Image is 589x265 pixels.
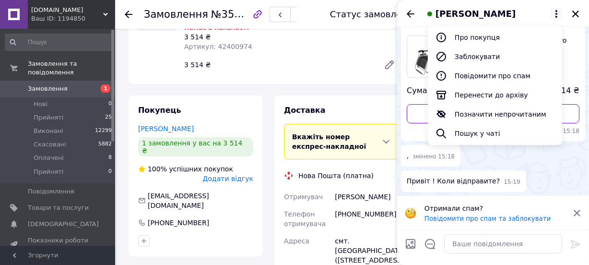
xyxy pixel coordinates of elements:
span: 0 [108,168,112,176]
span: Виконані [34,127,63,135]
span: Артикул: 42400974 [184,43,252,50]
button: Закрити [570,8,581,20]
div: 3 514 ₴ [180,58,376,72]
span: Замовлення та повідомлення [28,60,115,77]
button: [PERSON_NAME] [424,8,562,20]
span: 3514 ₴ [552,85,579,96]
span: 12299 [95,127,112,135]
input: Пошук [5,34,113,51]
span: 15:18 12.08.2025 [407,127,579,135]
button: Повідомити про спам [428,66,562,85]
div: [PHONE_NUMBER] [333,205,401,232]
span: Замовлення [144,9,208,20]
div: [PHONE_NUMBER] [147,218,210,228]
a: Редагувати [380,55,399,74]
span: Оплачені [34,154,64,162]
span: Доставка [284,106,326,115]
span: 8 [108,154,112,162]
span: [DEMOGRAPHIC_DATA] [28,220,99,229]
img: 6743882205_w1000_h1000_shezlongi-komplekt-2sht.jpg [411,36,445,77]
div: Повернутися назад [125,10,132,19]
div: Статус замовлення [330,10,418,19]
span: Товари та послуги [28,204,89,212]
span: Додати відгук [203,175,253,182]
div: 3 514 ₴ [184,32,288,42]
span: Повідомлення [28,187,74,196]
button: Пошук у чаті [428,124,562,143]
span: Скасовані [34,140,66,149]
a: Перейти на сторінку замовлення [407,104,579,123]
span: Отримувач [284,193,323,201]
div: [PERSON_NAME] [333,188,401,205]
button: Повідомити про спам та заблокувати [424,215,551,222]
span: 15:19 12.08.2025 [504,178,520,186]
span: 5882 [98,140,112,149]
span: Tehnolyuks.com.ua [31,6,103,14]
span: 25 [105,113,112,122]
span: 15:18 12.08.2025 [438,153,455,161]
button: Позначити непрочитаним [428,105,562,124]
span: , [407,151,409,161]
span: Прийняті [34,113,63,122]
span: 0 [108,100,112,108]
span: Нові [34,100,47,108]
p: Отримали спам? [424,204,567,213]
span: Немає в наявності [184,24,249,31]
div: 1 замовлення у вас на 3 514 ₴ [138,137,253,157]
span: змінено [412,153,438,161]
span: [EMAIL_ADDRESS][DOMAIN_NAME] [148,192,209,209]
span: Прийняті [34,168,63,176]
span: 100% [148,165,167,173]
div: Нова Пошта (платна) [296,171,376,181]
div: Ваш ID: 1194850 [31,14,115,23]
img: :face_with_monocle: [405,207,416,219]
span: Адреса [284,237,309,245]
span: №356409659 [211,8,279,20]
button: Про покупця [428,28,562,47]
div: успішних покупок [138,164,233,174]
button: Заблокувати [428,47,562,66]
span: Показники роботи компанії [28,236,89,253]
button: Відкрити шаблони відповідей [424,238,436,250]
span: Телефон отримувача [284,210,326,228]
button: Назад [405,8,416,20]
button: Перенести до архіву [428,85,562,105]
span: Покупець [138,106,181,115]
span: Привіт ! Коли відправите? [407,176,500,186]
span: Сума замовлення: [407,85,480,96]
span: Замовлення [28,84,68,93]
span: Вкажіть номер експрес-накладної [292,133,366,150]
a: [PERSON_NAME] [138,125,194,132]
span: 1 [101,84,110,93]
span: [PERSON_NAME] [436,8,516,20]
